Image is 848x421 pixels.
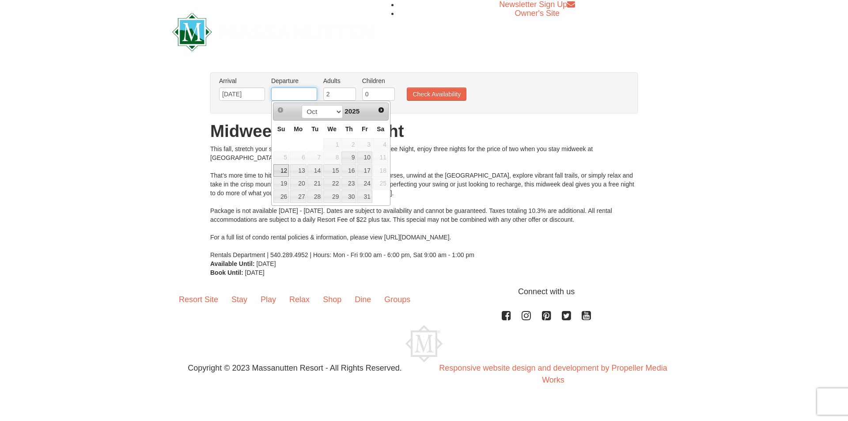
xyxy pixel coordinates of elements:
[294,125,303,133] span: Monday
[289,190,307,203] td: available
[323,76,356,85] label: Adults
[357,190,372,203] a: 31
[378,286,417,313] a: Groups
[172,13,375,51] img: Massanutten Resort Logo
[290,190,307,203] a: 27
[357,190,373,203] td: available
[341,178,356,190] a: 23
[323,178,341,190] a: 22
[307,178,322,190] a: 21
[210,144,638,259] div: This fall, stretch your stay—not your budget! With Midweek Fall Free Night, enjoy three nights fo...
[407,87,466,101] button: Check Availability
[273,164,289,177] td: available
[341,138,356,151] span: 2
[373,152,388,164] span: 11
[357,138,373,151] td: unAvailable
[357,177,373,190] td: available
[277,125,285,133] span: Sunday
[341,151,357,164] td: available
[277,106,284,114] span: Prev
[375,104,387,116] a: Next
[273,151,289,164] td: unAvailable
[166,362,424,374] p: Copyright © 2023 Massanutten Resort - All Rights Reserved.
[323,138,341,151] span: 1
[341,152,356,164] a: 9
[439,364,667,384] a: Responsive website design and development by Propeller Media Works
[245,269,265,276] span: [DATE]
[273,190,289,203] td: available
[362,125,368,133] span: Friday
[357,138,372,151] span: 3
[307,190,323,203] td: available
[323,164,341,177] td: available
[307,151,323,164] td: available
[357,164,373,177] td: available
[373,164,389,177] td: unAvailable
[273,190,289,203] a: 26
[323,151,341,164] td: available
[172,286,225,313] a: Resort Site
[373,164,388,177] span: 18
[311,125,318,133] span: Tuesday
[323,138,341,151] td: unAvailable
[327,125,337,133] span: Wednesday
[341,138,357,151] td: unAvailable
[172,286,676,298] p: Connect with us
[316,286,348,313] a: Shop
[289,164,307,177] td: available
[257,260,276,267] span: [DATE]
[254,286,283,313] a: Play
[290,164,307,177] a: 13
[289,177,307,190] td: available
[210,260,255,267] strong: Available Until:
[273,177,289,190] td: available
[373,178,388,190] span: 25
[345,125,353,133] span: Thursday
[210,122,638,140] h1: Midweek Fall Free Night
[357,152,372,164] a: 10
[373,138,388,151] span: 4
[341,177,357,190] td: available
[373,138,389,151] td: unAvailable
[378,106,385,114] span: Next
[373,177,389,190] td: unAvailable
[290,152,307,164] span: 6
[289,151,307,164] td: available
[341,190,356,203] a: 30
[362,76,395,85] label: Children
[283,286,316,313] a: Relax
[341,164,356,177] a: 16
[323,190,341,203] a: 29
[307,177,323,190] td: available
[271,76,317,85] label: Departure
[219,76,265,85] label: Arrival
[307,190,322,203] a: 28
[357,164,372,177] a: 17
[273,164,289,177] a: 12
[357,178,372,190] a: 24
[307,164,323,177] td: available
[172,20,375,41] a: Massanutten Resort
[273,178,289,190] a: 19
[377,125,384,133] span: Saturday
[341,164,357,177] td: available
[323,164,341,177] a: 15
[357,151,373,164] td: available
[210,269,243,276] strong: Book Until:
[274,104,287,116] a: Prev
[405,325,443,362] img: Massanutten Resort Logo
[515,9,560,18] a: Owner's Site
[307,164,322,177] a: 14
[323,177,341,190] td: available
[225,286,254,313] a: Stay
[348,286,378,313] a: Dine
[323,152,341,164] span: 8
[273,152,289,164] span: 5
[344,107,360,115] span: 2025
[323,190,341,203] td: available
[290,178,307,190] a: 20
[373,151,389,164] td: unAvailable
[307,152,322,164] span: 7
[341,190,357,203] td: available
